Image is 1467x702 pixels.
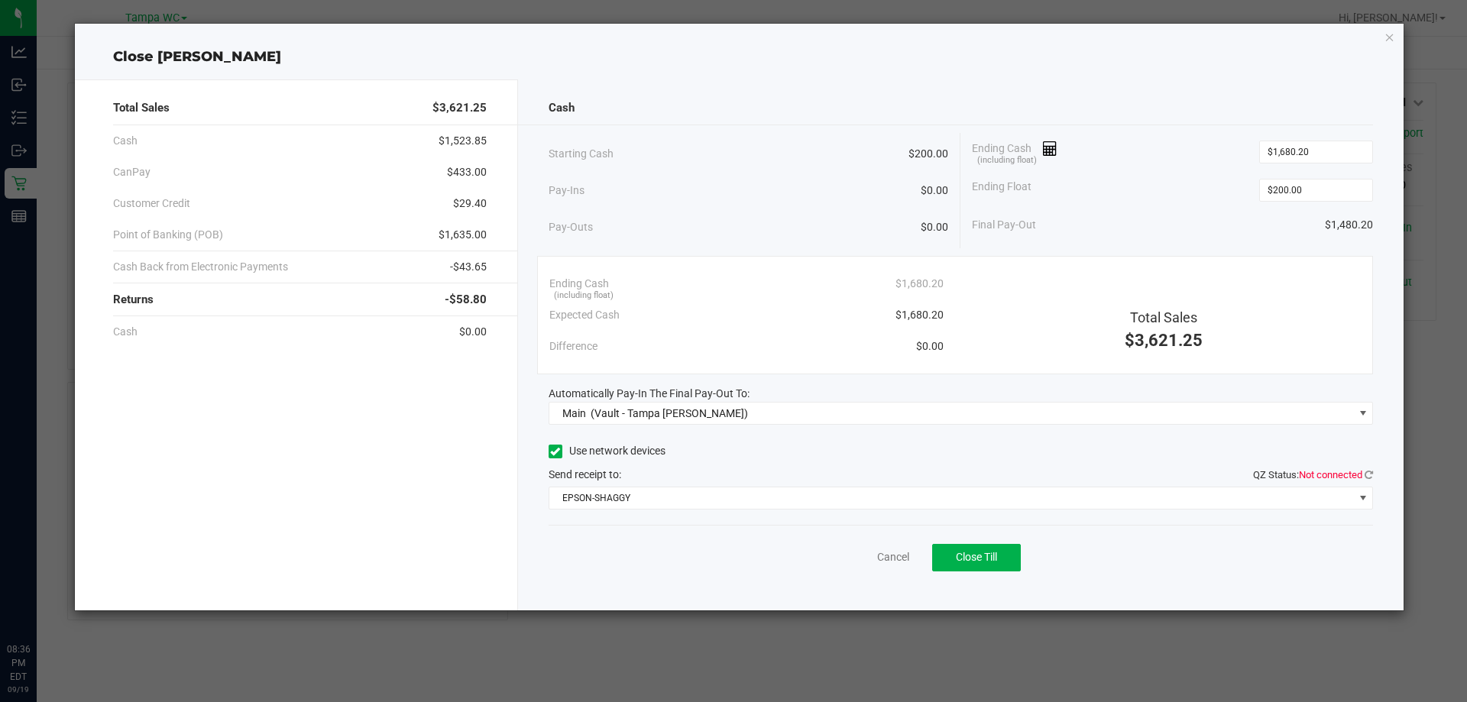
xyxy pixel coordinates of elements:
span: $1,680.20 [895,307,944,323]
span: EPSON-SHAGGY [549,487,1354,509]
label: Use network devices [549,443,665,459]
span: $0.00 [921,219,948,235]
span: Send receipt to: [549,468,621,480]
span: Cash [549,99,575,117]
span: Main [562,407,586,419]
span: (including float) [554,290,614,302]
span: Pay-Outs [549,219,593,235]
span: $1,635.00 [439,227,487,243]
span: Expected Cash [549,307,620,323]
button: Close Till [932,544,1021,571]
span: Cash [113,324,138,340]
div: Returns [113,283,487,316]
span: Close Till [956,551,997,563]
span: Ending Float [972,179,1031,202]
span: Automatically Pay-In The Final Pay-Out To: [549,387,750,400]
span: Ending Cash [549,276,609,292]
span: Total Sales [113,99,170,117]
span: Customer Credit [113,196,190,212]
span: $0.00 [921,183,948,199]
span: Final Pay-Out [972,217,1036,233]
span: $0.00 [459,324,487,340]
span: Starting Cash [549,146,614,162]
span: Cash [113,133,138,149]
span: -$58.80 [445,291,487,309]
span: Point of Banking (POB) [113,227,223,243]
a: Cancel [877,549,909,565]
span: $200.00 [908,146,948,162]
span: $1,680.20 [895,276,944,292]
span: $0.00 [916,338,944,354]
span: Pay-Ins [549,183,585,199]
span: Cash Back from Electronic Payments [113,259,288,275]
span: CanPay [113,164,151,180]
span: $3,621.25 [432,99,487,117]
span: $1,523.85 [439,133,487,149]
span: Total Sales [1130,309,1197,325]
span: -$43.65 [450,259,487,275]
span: (Vault - Tampa [PERSON_NAME]) [591,407,748,419]
span: $433.00 [447,164,487,180]
span: $3,621.25 [1125,331,1203,350]
span: Ending Cash [972,141,1057,163]
span: Not connected [1299,469,1362,480]
span: Difference [549,338,597,354]
span: $29.40 [453,196,487,212]
iframe: Resource center [15,580,61,626]
span: $1,480.20 [1325,217,1373,233]
span: (including float) [977,154,1037,167]
div: Close [PERSON_NAME] [75,47,1404,67]
span: QZ Status: [1253,469,1373,480]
